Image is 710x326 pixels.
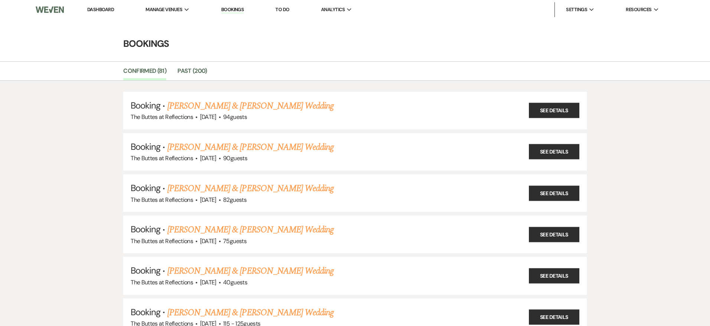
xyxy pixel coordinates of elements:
[131,113,193,121] span: The Buttes at Reflections
[529,144,579,159] a: See Details
[131,182,160,194] span: Booking
[275,6,289,13] a: To Do
[529,268,579,283] a: See Details
[131,223,160,235] span: Booking
[529,185,579,201] a: See Details
[167,306,334,319] a: [PERSON_NAME] & [PERSON_NAME] Wedding
[200,113,216,121] span: [DATE]
[566,6,587,13] span: Settings
[131,196,193,204] span: The Buttes at Reflections
[200,278,216,286] span: [DATE]
[529,227,579,242] a: See Details
[131,237,193,245] span: The Buttes at Reflections
[223,154,247,162] span: 90 guests
[36,2,64,17] img: Weven Logo
[87,6,114,13] a: Dashboard
[167,264,334,278] a: [PERSON_NAME] & [PERSON_NAME] Wedding
[529,103,579,118] a: See Details
[223,113,247,121] span: 94 guests
[177,66,207,80] a: Past (200)
[131,141,160,152] span: Booking
[529,310,579,325] a: See Details
[223,278,247,286] span: 40 guests
[321,6,345,13] span: Analytics
[123,66,166,80] a: Confirmed (81)
[131,265,160,276] span: Booking
[167,223,334,236] a: [PERSON_NAME] & [PERSON_NAME] Wedding
[200,237,216,245] span: [DATE]
[221,6,244,13] a: Bookings
[223,237,246,245] span: 75 guests
[131,154,193,162] span: The Buttes at Reflections
[200,196,216,204] span: [DATE]
[223,196,246,204] span: 82 guests
[200,154,216,162] span: [DATE]
[131,306,160,318] span: Booking
[167,99,334,113] a: [PERSON_NAME] & [PERSON_NAME] Wedding
[167,182,334,195] a: [PERSON_NAME] & [PERSON_NAME] Wedding
[167,141,334,154] a: [PERSON_NAME] & [PERSON_NAME] Wedding
[88,37,622,50] h4: Bookings
[131,100,160,111] span: Booking
[626,6,651,13] span: Resources
[145,6,182,13] span: Manage Venues
[131,278,193,286] span: The Buttes at Reflections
